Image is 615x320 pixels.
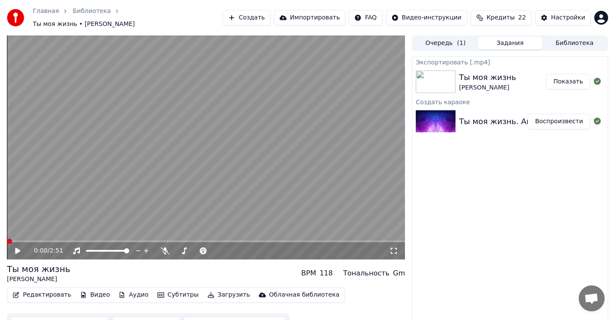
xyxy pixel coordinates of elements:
a: Открытый чат [579,285,605,311]
button: Видео-инструкции [386,10,467,26]
nav: breadcrumb [33,7,223,29]
div: [PERSON_NAME] [459,83,516,92]
div: 118 [319,268,333,278]
button: Редактировать [9,289,75,301]
div: Ты моя жизнь [459,71,516,83]
span: ( 1 ) [457,39,466,48]
button: Очередь [413,37,478,49]
button: Субтитры [154,289,202,301]
button: FAQ [349,10,382,26]
button: Загрузить [204,289,254,301]
div: Создать караоке [412,96,608,107]
button: Показать [546,74,590,90]
div: BPM [301,268,316,278]
button: Воспроизвести [528,114,590,129]
button: Аудио [115,289,152,301]
span: 2:51 [50,246,63,255]
span: Кредиты [487,13,515,22]
button: Видео [76,289,114,301]
div: Gm [393,268,405,278]
span: Ты моя жизнь • [PERSON_NAME] [33,20,135,29]
div: [PERSON_NAME] [7,275,70,284]
button: Настройки [535,10,591,26]
a: Библиотека [73,7,111,16]
button: Кредиты22 [471,10,532,26]
div: / [34,246,55,255]
div: Облачная библиотека [269,291,340,299]
button: Задания [478,37,542,49]
div: Тональность [343,268,389,278]
button: Создать [223,10,270,26]
div: Настройки [551,13,585,22]
div: Экспортировать [.mp4] [412,57,608,67]
button: Импортировать [274,10,346,26]
div: Ты моя жизнь [7,263,70,275]
button: Библиотека [542,37,607,49]
img: youka [7,9,24,26]
a: Главная [33,7,59,16]
span: 22 [518,13,526,22]
span: 0:00 [34,246,48,255]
